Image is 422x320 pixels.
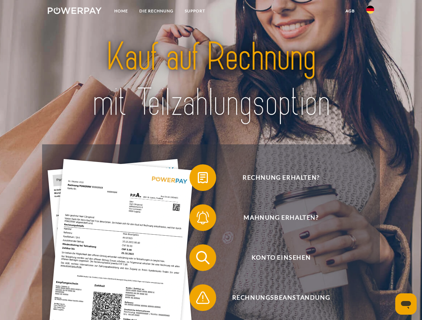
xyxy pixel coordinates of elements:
span: Rechnung erhalten? [199,164,363,191]
button: Konto einsehen [189,244,363,271]
a: agb [340,5,361,17]
span: Konto einsehen [199,244,363,271]
span: Mahnung erhalten? [199,204,363,231]
a: DIE RECHNUNG [134,5,179,17]
img: qb_search.svg [194,249,211,266]
img: de [366,6,374,14]
a: SUPPORT [179,5,211,17]
span: Rechnungsbeanstandung [199,284,363,311]
button: Rechnung erhalten? [189,164,363,191]
iframe: Schaltfläche zum Öffnen des Messaging-Fensters [395,293,417,315]
button: Rechnungsbeanstandung [189,284,363,311]
button: Mahnung erhalten? [189,204,363,231]
img: title-powerpay_de.svg [64,32,358,128]
img: qb_warning.svg [194,289,211,306]
img: logo-powerpay-white.svg [48,7,102,14]
img: qb_bell.svg [194,209,211,226]
img: qb_bill.svg [194,169,211,186]
a: Home [109,5,134,17]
